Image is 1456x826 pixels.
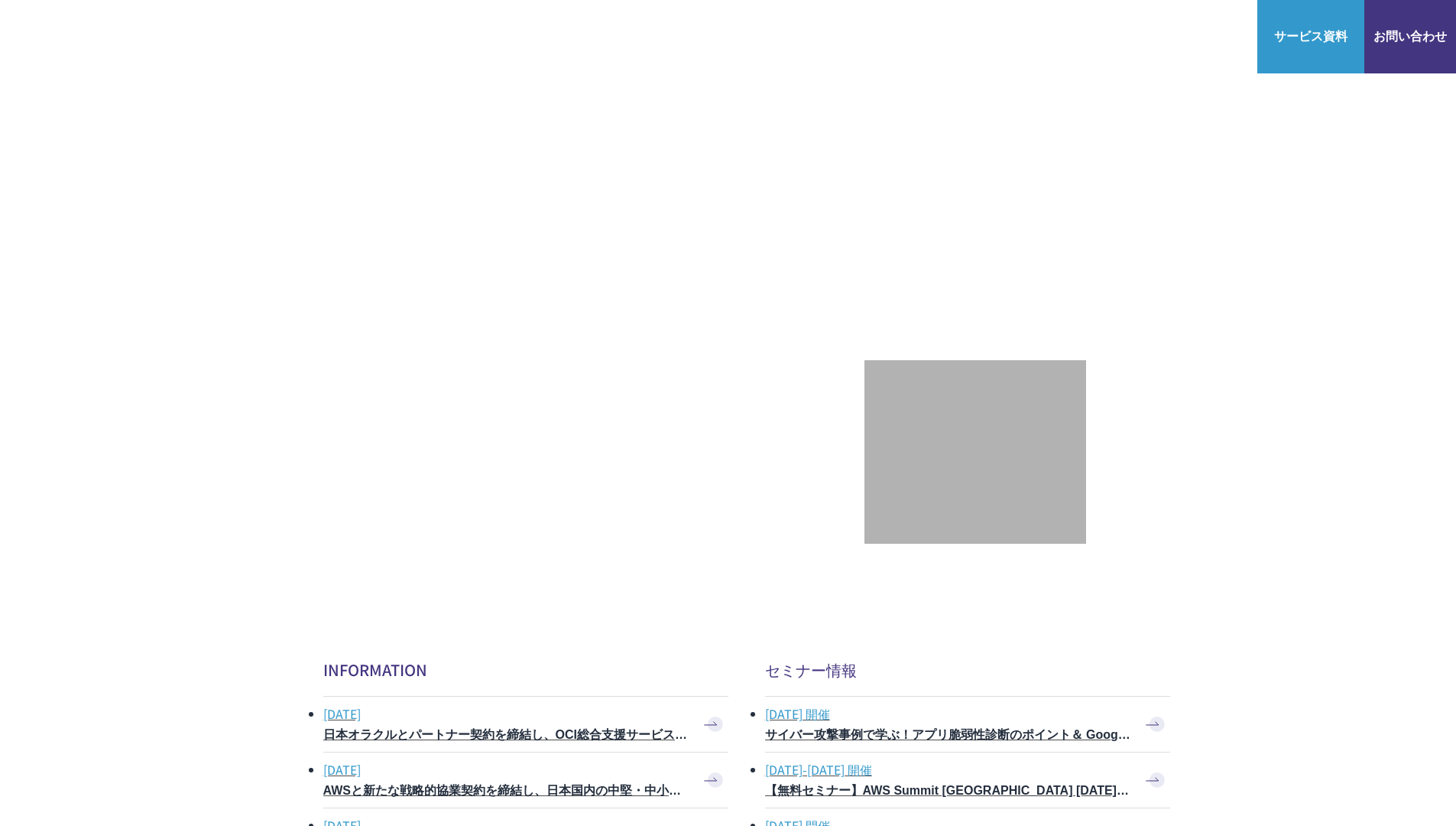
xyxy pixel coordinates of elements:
[686,21,725,41] p: 強み
[176,15,287,47] span: NHN テコラス AWS総合支援サービス
[323,727,690,744] h3: 日本オラクルとパートナー契約を締結し、OCI総合支援サービスの提供を開始
[765,697,1170,752] a: [DATE] 開催 サイバー攻撃事例で学ぶ！アプリ脆弱性診断のポイント＆ Google Cloud セキュリティ対策
[765,753,1170,808] a: [DATE]-[DATE] 開催 【無料セミナー】AWS Summit [GEOGRAPHIC_DATA] [DATE] ピックアップセッション
[323,122,864,223] p: AWSの導入からコスト削減、 構成・運用の最適化からデータ活用まで 規模や業種業態を問わない マネージドサービスで
[765,701,1132,727] span: [DATE] 開催
[981,232,1016,254] em: AWS
[765,727,1132,744] h3: サイバー攻撃事例で学ぶ！アプリ脆弱性診断のポイント＆ Google Cloud セキュリティ対策
[930,145,1068,213] img: AWSプレミアティアサービスパートナー
[851,21,988,41] p: 業種別ソリューション
[765,659,1170,681] h2: セミナー情報
[323,239,864,385] h1: AWS ジャーニーの 成功を実現
[323,782,690,800] h3: AWSと新たな戦略的協業契約を締結し、日本国内の中堅・中小企業でのAWS活用を加速
[765,782,1132,800] h3: 【無料セミナー】AWS Summit [GEOGRAPHIC_DATA] [DATE] ピックアップセッション
[323,756,690,782] span: [DATE]
[1364,26,1456,45] span: お問い合わせ
[765,756,1132,782] span: [DATE]-[DATE] 開催
[888,232,1110,291] p: 最上位プレミアティア サービスパートナー
[1098,21,1163,41] p: ナレッジ
[608,431,883,542] a: AWS請求代行サービス 統合管理プラン
[608,431,883,538] img: AWS請求代行サービス 統合管理プラン
[323,697,728,752] a: [DATE] 日本オラクルとパートナー契約を締結し、OCI総合支援サービスの提供を開始
[323,431,598,542] a: AWSとの戦略的協業契約 締結
[1193,21,1242,41] a: ログイン
[1257,26,1364,45] span: サービス資料
[756,21,820,41] p: サービス
[323,753,728,808] a: [DATE] AWSと新たな戦略的協業契約を締結し、日本国内の中堅・中小企業でのAWS活用を加速
[895,383,1056,523] img: 契約件数
[323,659,728,681] h2: INFORMATION
[23,12,287,49] a: AWS総合支援サービス C-Chorus NHN テコラスAWS総合支援サービス
[323,701,690,727] span: [DATE]
[323,431,598,538] img: AWSとの戦略的協業契約 締結
[1019,21,1068,41] a: 導入事例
